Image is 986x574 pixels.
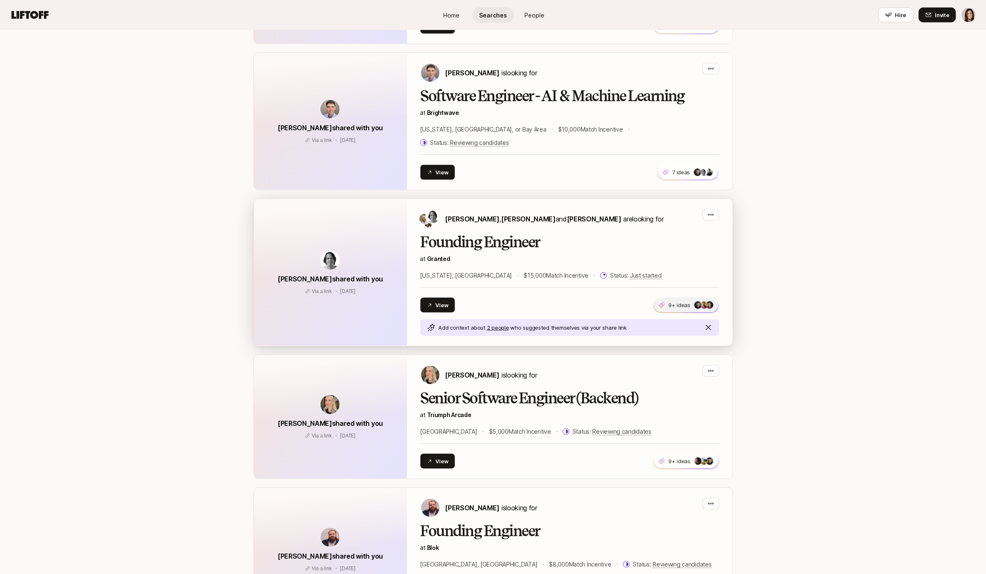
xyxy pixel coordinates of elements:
span: Home [443,11,459,20]
span: [PERSON_NAME] shared with you [278,124,383,132]
p: Status: [610,271,661,281]
span: [PERSON_NAME] [567,215,621,223]
img: Kaydee Lindstrom [421,366,440,384]
h2: Software Engineer - AI & Machine Learning [420,88,719,104]
button: 9+ ideas [653,297,719,313]
p: Status: [430,138,509,148]
img: e0b6e4d9_4474_4808_9f60_ed00a710cd5c.jpg [706,169,713,176]
p: 9+ ideas [668,457,690,465]
h2: Founding Engineer [420,234,719,251]
img: avatar-url [320,251,340,270]
p: Via a link [312,565,332,572]
span: April 1, 2025 9:32pm [340,432,356,439]
p: Add context about who suggested themselves via your share link [439,323,627,332]
span: People [525,11,545,20]
p: Via a link [312,288,332,295]
p: are looking for [445,214,664,224]
span: Searches [479,11,507,20]
a: Triumph Arcade [427,411,472,418]
a: Granted [427,255,450,262]
p: [GEOGRAPHIC_DATA] [420,427,477,437]
p: at [420,410,719,420]
span: Hire [895,11,907,19]
span: [PERSON_NAME] [445,215,500,223]
span: [PERSON_NAME] [445,371,500,379]
span: March 3, 2025 4:26pm [340,288,356,294]
p: is looking for [445,67,537,78]
img: Jimmy Carney [420,214,430,224]
p: is looking for [445,502,537,513]
p: [GEOGRAPHIC_DATA], [GEOGRAPHIC_DATA] [420,559,538,569]
p: [US_STATE], [GEOGRAPHIC_DATA] [420,271,512,281]
button: View [420,298,455,313]
a: Brightwave [427,109,459,116]
span: [PERSON_NAME] [501,215,556,223]
button: View [420,165,455,180]
p: $5,000 Match Incentive [489,427,551,437]
p: Via a link [312,432,332,440]
span: Just started [630,272,662,279]
img: ACg8ocLZuI6FZoDMpBex6WWIOsb8YuK59IvnM4ftxIZxk3dpp4I=s160-c [694,301,702,309]
span: Reviewing candidates [593,428,651,435]
button: Invite [919,7,956,22]
img: avatar-url [320,528,340,547]
img: Tom Charman [421,499,440,517]
span: , [499,215,556,223]
a: People [514,7,556,23]
p: Status: [573,427,651,437]
p: 9+ ideas [668,301,690,309]
span: [PERSON_NAME] shared with you [278,419,383,427]
img: Mike Conover [421,64,440,82]
span: [PERSON_NAME] shared with you [278,552,383,560]
img: ACg8ocLZuI6FZoDMpBex6WWIOsb8YuK59IvnM4ftxIZxk3dpp4I=s160-c [694,169,702,176]
img: Eleanor Morgan [961,8,976,22]
img: 91d65bc8_b017_4ade_8365_ede8206040f4.jpg [700,301,708,309]
button: 9+ ideas [653,453,719,469]
h2: Senior Software Engineer (Backend) [420,390,719,407]
p: Status: [633,559,712,569]
span: [PERSON_NAME] [445,504,500,512]
span: February 20, 2025 5:00pm [340,565,356,572]
a: Searches [472,7,514,23]
button: Eleanor Morgan [961,7,976,22]
img: ACg8ocLZuI6FZoDMpBex6WWIOsb8YuK59IvnM4ftxIZxk3dpp4I=s160-c [706,457,713,465]
img: Julien Nakache [426,210,440,223]
p: at [420,108,719,118]
span: October 30, 2024 7:10am [340,137,356,143]
span: Invite [935,11,949,19]
h2: Founding Engineer [420,523,719,539]
span: [PERSON_NAME] shared with you [278,275,383,283]
p: [US_STATE], [GEOGRAPHIC_DATA], or Bay Area [420,124,546,134]
img: ACg8ocJLRZfX3NOQaSSeZWjPzJsQPCmAcgHrO8SMGBvsTCPHyrpH=s160-c [694,457,702,465]
img: avatar-url [320,395,340,414]
button: 7 ideas [657,164,718,180]
p: at [420,254,719,264]
p: $10,000 Match Incentive [558,124,623,134]
span: [PERSON_NAME] [445,69,500,77]
img: 30c11f71_0843_4412_a336_5d15ddac6e61.jpg [706,301,713,309]
span: and [556,215,621,223]
span: 2 people [487,324,509,331]
img: Michael Rankin [425,221,432,228]
p: Via a link [312,137,332,144]
button: Hire [878,7,914,22]
span: Reviewing candidates [450,139,509,147]
p: at [420,543,719,553]
button: View [420,454,455,469]
p: $15,000 Match Incentive [524,271,589,281]
span: Blok [427,544,439,551]
img: ce576709_fac9_4f7c_98c5_5f1f6441faaf.jpg [700,169,708,176]
img: avatar-url [320,99,340,119]
span: Reviewing candidates [653,561,711,568]
p: is looking for [445,370,537,380]
p: 7 ideas [672,168,690,176]
img: 23676b67_9673_43bb_8dff_2aeac9933bfb.jpg [700,457,708,465]
p: $8,000 Match Incentive [549,559,611,569]
a: Home [431,7,472,23]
